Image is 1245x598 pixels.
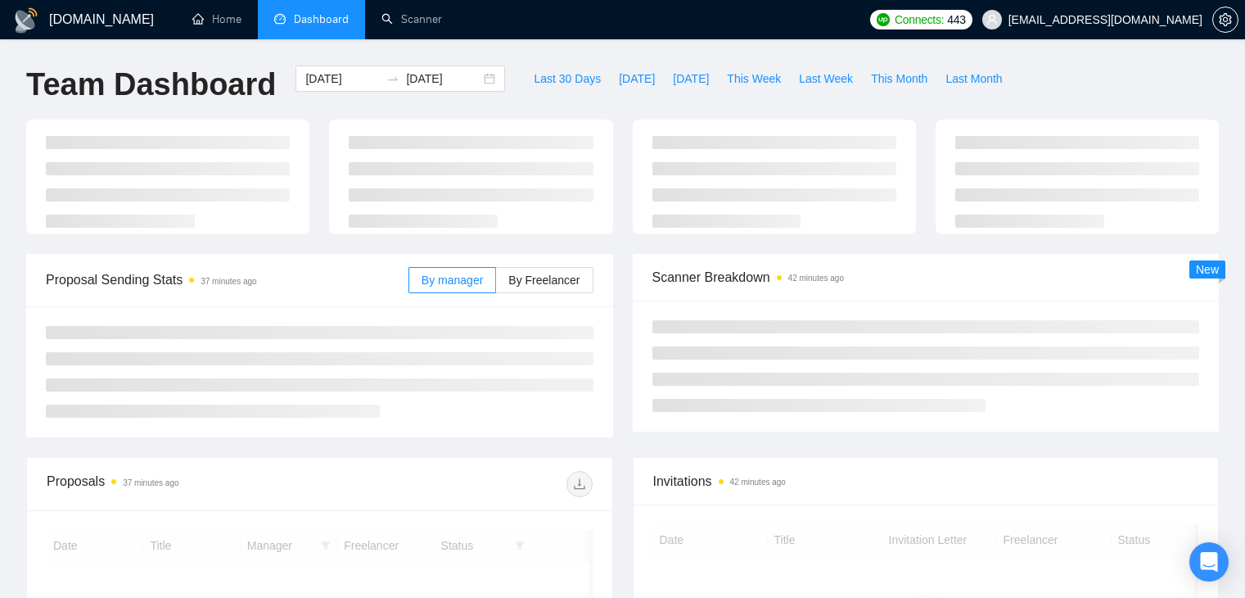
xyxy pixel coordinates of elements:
span: Dashboard [294,12,349,26]
h1: Team Dashboard [26,66,276,104]
button: Last Week [790,66,862,92]
img: logo [13,7,39,34]
span: [DATE] [619,70,655,88]
button: Last Month [936,66,1011,92]
button: [DATE] [610,66,664,92]
time: 37 minutes ago [201,277,256,286]
button: Last 30 Days [525,66,610,92]
span: user [986,14,998,25]
button: [DATE] [664,66,718,92]
a: searchScanner [381,12,442,26]
span: 443 [947,11,965,29]
span: Last Week [799,70,853,88]
button: This Week [718,66,790,92]
a: homeHome [192,12,241,26]
time: 42 minutes ago [730,478,786,487]
img: upwork-logo.png [877,13,890,26]
span: Last 30 Days [534,70,601,88]
span: Proposal Sending Stats [46,270,408,290]
span: [DATE] [673,70,709,88]
span: By Freelancer [508,274,580,287]
time: 42 minutes ago [788,274,844,283]
input: Start date [305,70,380,88]
div: Proposals [47,471,319,497]
span: By manager [422,274,483,287]
span: Last Month [945,70,1002,88]
span: Connects: [895,11,944,29]
span: Invitations [653,471,1199,492]
span: This Week [727,70,781,88]
span: setting [1213,13,1238,26]
span: to [386,72,399,85]
span: Scanner Breakdown [652,267,1200,288]
input: End date [406,70,480,88]
button: setting [1212,7,1238,33]
span: New [1196,263,1219,276]
div: Open Intercom Messenger [1189,542,1229,582]
a: setting [1212,13,1238,26]
button: This Month [862,66,936,92]
time: 37 minutes ago [123,478,178,487]
span: This Month [871,70,927,88]
span: dashboard [274,13,286,25]
span: swap-right [386,72,399,85]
